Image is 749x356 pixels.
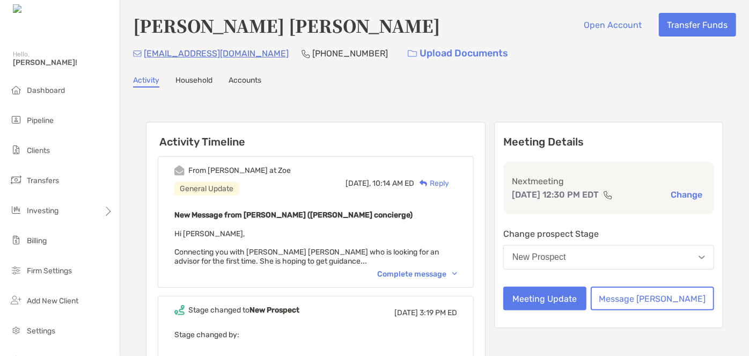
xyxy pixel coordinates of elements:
[13,4,58,14] img: Zoe Logo
[10,143,23,156] img: clients icon
[27,296,78,306] span: Add New Client
[174,305,185,315] img: Event icon
[10,294,23,307] img: add_new_client icon
[420,308,457,317] span: 3:19 PM ED
[175,76,212,88] a: Household
[174,165,185,176] img: Event icon
[591,287,714,310] button: Message [PERSON_NAME]
[10,204,23,216] img: investing icon
[27,206,58,215] span: Investing
[512,252,566,262] div: New Prospect
[302,49,310,58] img: Phone Icon
[10,113,23,126] img: pipeline icon
[146,122,485,148] h6: Activity Timeline
[394,308,418,317] span: [DATE]
[503,227,714,241] p: Change prospect Stage
[174,328,457,342] p: Stage changed by:
[10,173,23,186] img: transfers icon
[512,175,706,188] p: Next meeting
[576,13,650,37] button: Open Account
[503,287,586,310] button: Meeting Update
[10,234,23,246] img: billing icon
[13,58,113,67] span: [PERSON_NAME]!
[174,182,239,195] div: General Update
[188,166,291,175] div: From [PERSON_NAME] at Zoe
[377,270,457,279] div: Complete message
[174,210,413,220] b: New Message from [PERSON_NAME] ([PERSON_NAME] concierge)
[27,176,59,185] span: Transfers
[27,116,54,125] span: Pipeline
[10,264,23,277] img: firm-settings icon
[659,13,736,37] button: Transfer Funds
[420,180,428,187] img: Reply icon
[27,266,72,275] span: Firm Settings
[133,76,159,88] a: Activity
[229,76,261,88] a: Accounts
[603,191,613,199] img: communication type
[27,326,55,336] span: Settings
[699,256,705,259] img: Open dropdown arrow
[346,179,371,188] span: [DATE],
[312,47,388,60] p: [PHONE_NUMBER]
[27,86,65,95] span: Dashboard
[372,179,414,188] span: 10:14 AM ED
[249,306,299,315] b: New Prospect
[10,324,23,337] img: settings icon
[144,47,289,60] p: [EMAIL_ADDRESS][DOMAIN_NAME]
[133,13,440,38] h4: [PERSON_NAME] [PERSON_NAME]
[667,189,706,200] button: Change
[174,229,439,266] span: Hi [PERSON_NAME], Connecting you with [PERSON_NAME] [PERSON_NAME] who is looking for an advisor f...
[452,272,457,275] img: Chevron icon
[503,135,714,149] p: Meeting Details
[133,50,142,57] img: Email Icon
[414,178,449,189] div: Reply
[503,245,714,270] button: New Prospect
[408,50,417,57] img: button icon
[512,188,599,201] p: [DATE] 12:30 PM EDT
[10,83,23,96] img: dashboard icon
[27,146,50,155] span: Clients
[401,42,515,65] a: Upload Documents
[188,306,299,315] div: Stage changed to
[27,236,47,245] span: Billing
